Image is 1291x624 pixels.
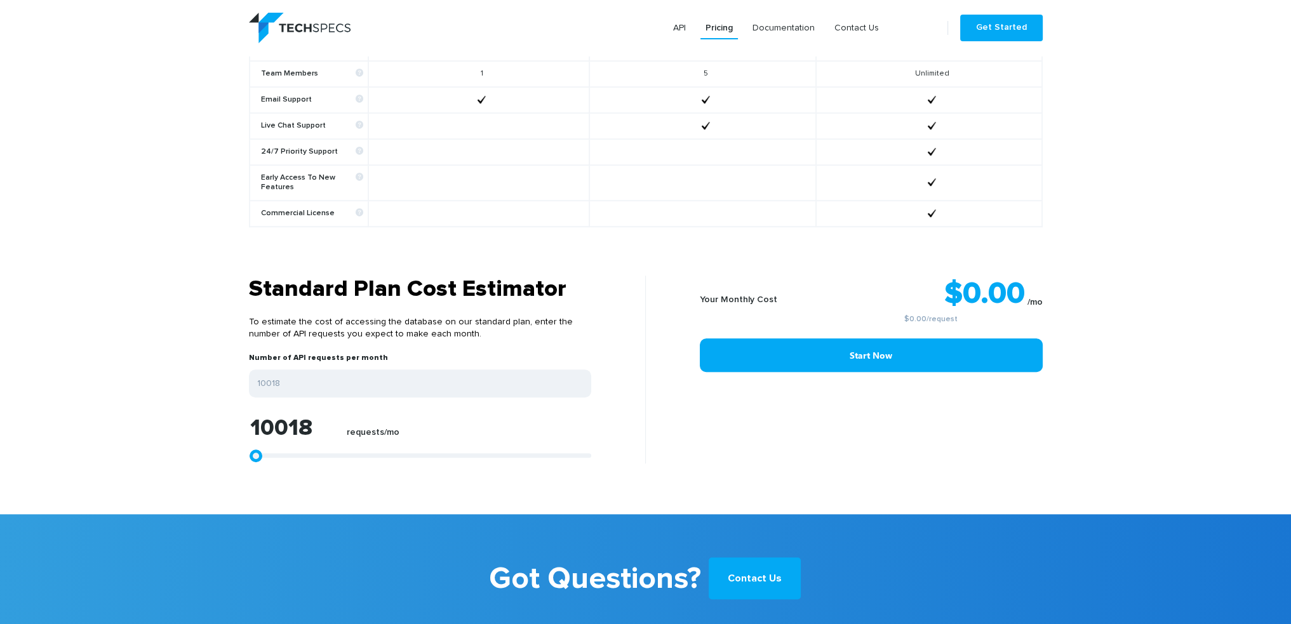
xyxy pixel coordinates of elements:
td: Unlimited [816,61,1041,87]
b: Team Members [261,69,363,79]
strong: $0.00 [944,279,1025,309]
b: Early Access To New Features [261,173,363,192]
a: Documentation [747,17,820,39]
a: $0.00 [904,315,926,323]
a: Pricing [700,17,738,39]
img: logo [249,13,351,43]
b: Your Monthly Cost [700,295,777,304]
td: 1 [368,61,589,87]
a: Contact Us [709,557,801,599]
b: Commercial License [261,209,363,218]
b: 24/7 Priority Support [261,147,363,157]
a: Start Now [700,338,1043,372]
small: /request [820,315,1043,323]
a: Contact Us [829,17,884,39]
b: Got Questions? [489,552,701,606]
h3: Standard Plan Cost Estimator [249,275,591,303]
label: Number of API requests per month [249,353,388,369]
input: Enter your expected number of API requests [249,369,591,397]
label: requests/mo [347,427,399,444]
sub: /mo [1027,298,1043,307]
p: To estimate the cost of accessing the database on our standard plan, enter the number of API requ... [249,303,591,353]
b: Live Chat Support [261,121,363,131]
a: API [668,17,691,39]
a: Get Started [960,15,1043,41]
td: 5 [589,61,816,87]
b: Email Support [261,95,363,105]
